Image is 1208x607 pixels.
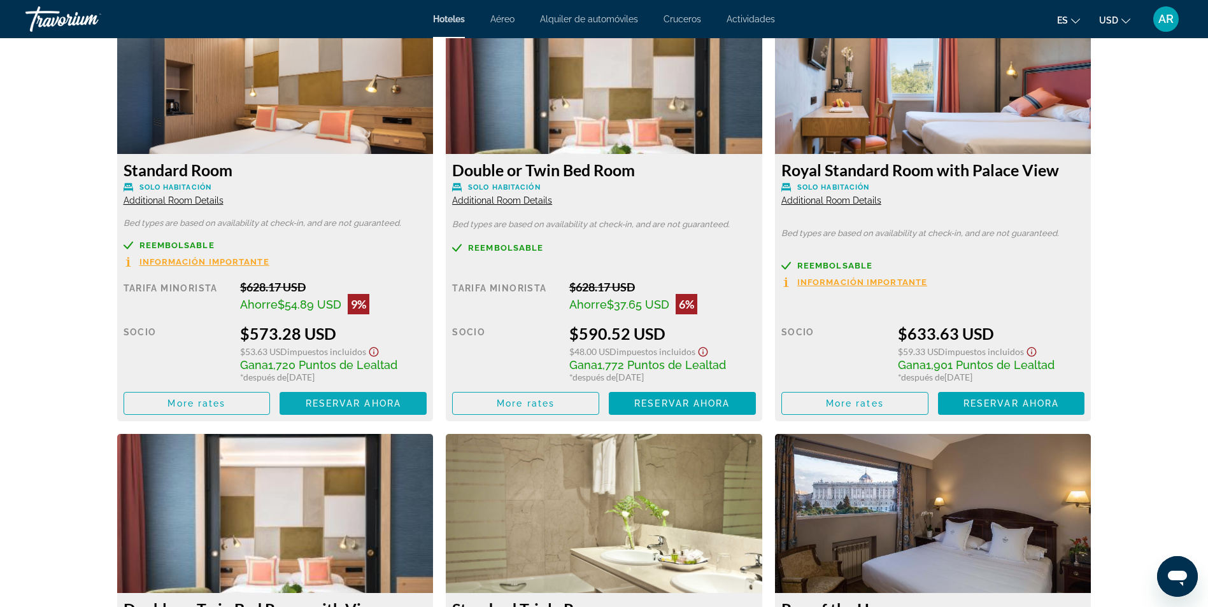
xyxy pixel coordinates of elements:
[452,160,756,179] h3: Double or Twin Bed Room
[240,298,278,311] span: Ahorre
[1158,13,1174,25] span: AR
[278,298,341,311] span: $54.89 USD
[452,220,756,229] p: Bed types are based on availability at check-in, and are not guaranteed.
[139,183,212,192] span: Solo habitación
[366,343,381,358] button: Show Taxes and Fees disclaimer
[240,280,427,294] div: $628.17 USD
[452,324,559,382] div: Socio
[963,398,1059,408] span: Reservar ahora
[452,280,559,314] div: Tarifa Minorista
[634,398,730,408] span: Reservar ahora
[124,256,269,267] button: Información importante
[243,372,287,382] span: después de
[781,229,1085,238] p: Bed types are based on availability at check-in, and are not guaranteed.
[139,241,215,249] span: Reembolsable
[797,183,870,192] span: Solo habitación
[468,244,543,252] span: Reembolsable
[497,398,555,408] span: More rates
[139,258,269,266] span: Información importante
[695,343,711,358] button: Show Taxes and Fees disclaimer
[306,398,401,408] span: Reservar ahora
[1024,343,1039,358] button: Show Taxes and Fees disclaimer
[597,358,726,372] span: 1,772 Puntos de Lealtad
[797,278,927,286] span: Información importante
[348,294,369,314] div: 9%
[124,280,231,314] div: Tarifa Minorista
[1057,11,1080,29] button: Change language
[240,358,268,372] span: Gana
[468,183,541,192] span: Solo habitación
[607,298,669,311] span: $37.65 USD
[167,398,225,408] span: More rates
[797,262,872,270] span: Reembolsable
[124,241,427,250] a: Reembolsable
[124,195,224,206] span: Additional Room Details
[569,298,607,311] span: Ahorre
[781,277,927,288] button: Información importante
[938,392,1085,415] button: Reservar ahora
[124,219,427,228] p: Bed types are based on availability at check-in, and are not guaranteed.
[569,358,597,372] span: Gana
[616,346,695,357] span: Impuestos incluidos
[268,358,397,372] span: 1,720 Puntos de Lealtad
[609,392,756,415] button: Reservar ahora
[1057,15,1068,25] span: es
[664,14,701,24] a: Cruceros
[676,294,697,314] div: 6%
[926,358,1055,372] span: 1,901 Puntos de Lealtad
[124,160,427,179] h3: Standard Room
[280,392,427,415] button: Reservar ahora
[287,346,366,357] span: Impuestos incluidos
[781,261,1085,270] a: Reembolsable
[945,346,1024,357] span: Impuestos incluidos
[727,14,775,24] a: Actividades
[569,324,756,343] div: $590.52 USD
[240,324,427,343] div: $573.28 USD
[898,346,945,357] span: $59.33 USD
[826,398,884,408] span: More rates
[452,243,756,253] a: Reembolsable
[1149,6,1183,32] button: User Menu
[901,372,944,382] span: después de
[433,14,465,24] a: Hoteles
[781,324,888,382] div: Socio
[1099,15,1118,25] span: USD
[1099,11,1130,29] button: Change currency
[25,3,153,36] a: Travorium
[781,160,1085,179] h3: Royal Standard Room with Palace View
[569,280,756,294] div: $628.17 USD
[781,392,928,415] button: More rates
[898,324,1084,343] div: $633.63 USD
[490,14,515,24] a: Aéreo
[117,434,434,593] img: 3fe591d6-35f9-473c-9796-5eb522c762e2.jpeg
[240,346,287,357] span: $53.63 USD
[540,14,638,24] a: Alquiler de automóviles
[569,346,616,357] span: $48.00 USD
[775,434,1091,593] img: 76ac955d-1d4d-4e6a-a238-72f905c0618c.jpeg
[124,392,271,415] button: More rates
[781,195,881,206] span: Additional Room Details
[572,372,616,382] span: después de
[1157,556,1198,597] iframe: Button to launch messaging window
[898,358,926,372] span: Gana
[446,434,762,593] img: 28a417b8-9c88-45ec-9ee9-2591b80129de.jpeg
[452,195,552,206] span: Additional Room Details
[898,372,1084,382] div: * [DATE]
[124,324,231,382] div: Socio
[569,372,756,382] div: * [DATE]
[452,392,599,415] button: More rates
[240,372,427,382] div: * [DATE]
